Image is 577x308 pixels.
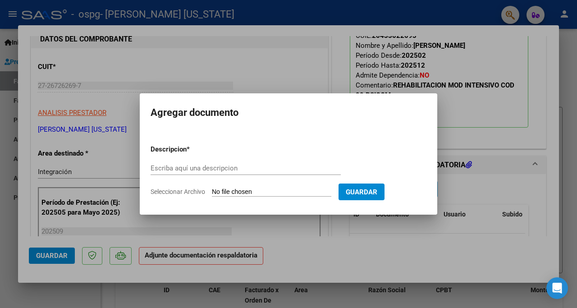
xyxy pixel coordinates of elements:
button: Guardar [339,184,385,200]
span: Guardar [346,188,377,196]
h2: Agregar documento [151,104,426,121]
div: Open Intercom Messenger [546,277,568,299]
p: Descripcion [151,144,234,155]
span: Seleccionar Archivo [151,188,205,195]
